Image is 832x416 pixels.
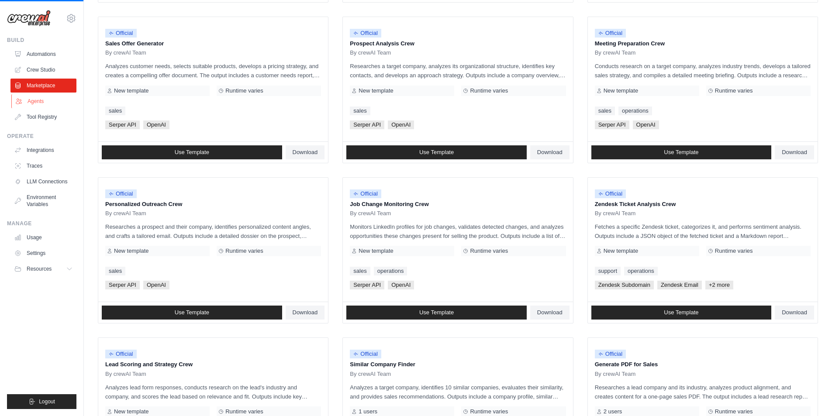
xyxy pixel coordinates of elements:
span: Official [105,189,137,198]
p: Prospect Analysis Crew [350,39,566,48]
span: OpenAI [633,120,659,129]
span: Serper API [105,281,140,289]
span: New template [604,87,638,94]
a: Download [775,145,814,159]
a: sales [105,267,125,275]
a: Settings [10,246,76,260]
span: Serper API [350,120,384,129]
p: Analyzes a target company, identifies 10 similar companies, evaluates their similarity, and provi... [350,383,566,401]
span: New template [114,248,148,254]
span: Runtime varies [470,87,508,94]
span: Official [105,29,137,38]
span: 1 users [359,408,377,415]
p: Personalized Outreach Crew [105,200,321,209]
span: Download [537,149,563,156]
span: Runtime varies [470,248,508,254]
a: Automations [10,47,76,61]
span: New template [359,248,393,254]
a: operations [624,267,658,275]
span: Serper API [105,120,140,129]
span: Official [350,189,381,198]
p: Job Change Monitoring Crew [350,200,566,209]
span: Official [350,350,381,358]
a: Integrations [10,143,76,157]
span: Official [595,29,626,38]
span: OpenAI [388,281,414,289]
span: Logout [39,398,55,405]
span: New template [114,408,148,415]
a: Download [286,145,325,159]
span: Runtime varies [225,408,263,415]
a: Use Template [346,145,527,159]
a: Download [286,306,325,320]
span: Zendesk Subdomain [595,281,654,289]
a: Download [530,306,570,320]
button: Logout [7,394,76,409]
span: Runtime varies [715,248,753,254]
a: Use Template [346,306,527,320]
a: operations [618,107,652,115]
a: support [595,267,621,275]
a: sales [595,107,615,115]
span: OpenAI [143,281,169,289]
a: Tool Registry [10,110,76,124]
p: Researches a target company, analyzes its organizational structure, identifies key contacts, and ... [350,62,566,80]
span: Download [782,309,807,316]
span: Serper API [595,120,629,129]
span: Runtime varies [225,87,263,94]
p: Conducts research on a target company, analyzes industry trends, develops a tailored sales strate... [595,62,811,80]
span: By crewAI Team [595,49,636,56]
a: Download [530,145,570,159]
span: Official [595,350,626,358]
span: Runtime varies [470,408,508,415]
a: Use Template [591,145,772,159]
a: Marketplace [10,79,76,93]
p: Fetches a specific Zendesk ticket, categorizes it, and performs sentiment analysis. Outputs inclu... [595,222,811,241]
span: By crewAI Team [350,210,391,217]
p: Similar Company Finder [350,360,566,369]
span: Use Template [175,149,209,156]
img: Logo [7,10,51,27]
span: New template [359,87,393,94]
span: Use Template [664,149,698,156]
div: Operate [7,133,76,140]
a: Use Template [102,306,282,320]
button: Resources [10,262,76,276]
span: By crewAI Team [105,49,146,56]
a: Crew Studio [10,63,76,77]
p: Analyzes lead form responses, conducts research on the lead's industry and company, and scores th... [105,383,321,401]
a: Use Template [102,145,282,159]
span: Runtime varies [715,87,753,94]
a: Use Template [591,306,772,320]
p: Lead Scoring and Strategy Crew [105,360,321,369]
a: Download [775,306,814,320]
p: Sales Offer Generator [105,39,321,48]
span: New template [114,87,148,94]
p: Generate PDF for Sales [595,360,811,369]
span: Official [105,350,137,358]
span: Runtime varies [225,248,263,254]
span: Zendesk Email [657,281,702,289]
p: Meeting Preparation Crew [595,39,811,48]
p: Zendesk Ticket Analysis Crew [595,200,811,209]
span: By crewAI Team [350,371,391,378]
span: Resources [27,265,52,272]
a: operations [374,267,407,275]
p: Researches a prospect and their company, identifies personalized content angles, and crafts a tai... [105,222,321,241]
p: Analyzes customer needs, selects suitable products, develops a pricing strategy, and creates a co... [105,62,321,80]
span: By crewAI Team [105,210,146,217]
span: Download [293,309,318,316]
span: By crewAI Team [595,371,636,378]
span: Download [782,149,807,156]
a: Agents [11,94,77,108]
span: Serper API [350,281,384,289]
span: By crewAI Team [105,371,146,378]
span: Use Template [175,309,209,316]
a: LLM Connections [10,175,76,189]
a: Traces [10,159,76,173]
a: sales [105,107,125,115]
span: Use Template [419,149,454,156]
span: OpenAI [143,120,169,129]
p: Researches a lead company and its industry, analyzes product alignment, and creates content for a... [595,383,811,401]
span: New template [604,248,638,254]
